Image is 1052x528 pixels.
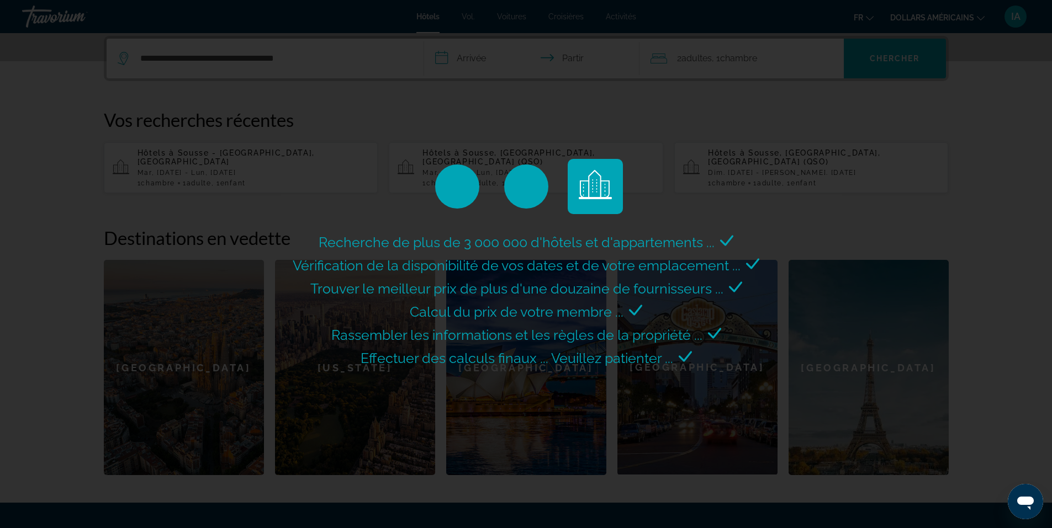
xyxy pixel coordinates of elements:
iframe: Bouton de lancement de la fenêtre de messagerie [1008,484,1043,519]
span: Trouver le meilleur prix de plus d'une douzaine de fournisseurs ... [310,280,723,297]
span: Effectuer des calculs finaux ... Veuillez patienter ... [361,350,673,366]
span: Recherche de plus de 3 000 000 d'hôtels et d'appartements ... [319,234,715,250]
span: Vérification de la disponibilité de vos dates et de votre emplacement ... [293,257,741,274]
span: Calcul du prix de votre membre ... [410,303,623,320]
span: Rassembler les informations et les règles de la propriété ... [331,327,702,343]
